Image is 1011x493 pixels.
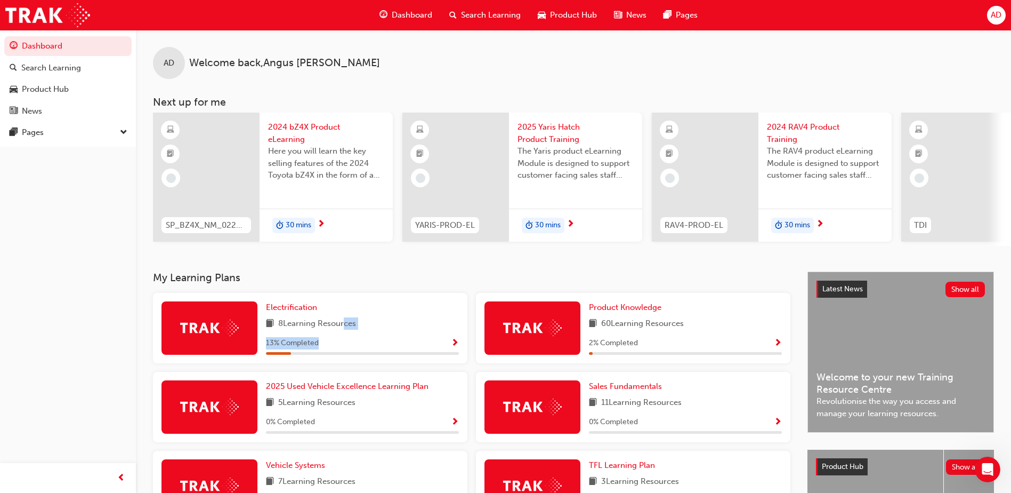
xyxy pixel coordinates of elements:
[589,459,659,472] a: TFL Learning Plan
[666,147,673,161] span: booktick-icon
[665,173,675,183] span: learningRecordVerb_NONE-icon
[816,458,985,475] a: Product HubShow all
[120,126,127,140] span: down-icon
[4,123,132,142] button: Pages
[529,4,605,26] a: car-iconProduct Hub
[816,281,985,298] a: Latest NewsShow all
[286,219,311,232] span: 30 mins
[266,475,274,489] span: book-icon
[987,6,1006,25] button: AD
[589,380,666,393] a: Sales Fundamentals
[807,272,994,433] a: Latest NewsShow allWelcome to your new Training Resource CentreRevolutionise the way you access a...
[136,96,1011,108] h3: Next up for me
[266,460,325,470] span: Vehicle Systems
[774,416,782,429] button: Show Progress
[816,395,985,419] span: Revolutionise the way you access and manage your learning resources.
[589,301,666,314] a: Product Knowledge
[676,9,698,21] span: Pages
[666,123,673,137] span: learningResourceType_ELEARNING-icon
[915,123,923,137] span: learningResourceType_ELEARNING-icon
[266,416,315,428] span: 0 % Completed
[4,58,132,78] a: Search Learning
[774,337,782,350] button: Show Progress
[517,145,634,181] span: The Yaris product eLearning Module is designed to support customer facing sales staff with introd...
[775,219,782,233] span: duration-icon
[4,36,132,56] a: Dashboard
[10,85,18,94] span: car-icon
[416,147,424,161] span: booktick-icon
[915,147,923,161] span: booktick-icon
[10,42,18,51] span: guage-icon
[975,457,1000,482] iframe: Intercom live chat
[605,4,655,26] a: news-iconNews
[10,107,18,116] span: news-icon
[22,126,44,139] div: Pages
[266,337,319,349] span: 13 % Completed
[449,9,457,22] span: search-icon
[21,62,81,74] div: Search Learning
[22,105,42,117] div: News
[392,9,432,21] span: Dashboard
[550,9,597,21] span: Product Hub
[589,475,597,489] span: book-icon
[535,219,561,232] span: 30 mins
[268,121,384,145] span: 2024 bZ4X Product eLearning
[517,121,634,145] span: 2025 Yaris Hatch Product Training
[915,173,924,183] span: learningRecordVerb_NONE-icon
[266,380,433,393] a: 2025 Used Vehicle Excellence Learning Plan
[451,418,459,427] span: Show Progress
[601,396,682,410] span: 11 Learning Resources
[266,459,329,472] a: Vehicle Systems
[589,381,662,391] span: Sales Fundamentals
[503,399,562,415] img: Trak
[266,303,317,312] span: Electrification
[567,220,575,229] span: next-icon
[589,416,638,428] span: 0 % Completed
[767,145,883,181] span: The RAV4 product eLearning Module is designed to support customer facing sales staff with introdu...
[652,113,892,242] a: RAV4-PROD-EL2024 RAV4 Product TrainingThe RAV4 product eLearning Module is designed to support cu...
[266,301,321,314] a: Electrification
[589,396,597,410] span: book-icon
[379,9,387,22] span: guage-icon
[538,9,546,22] span: car-icon
[816,371,985,395] span: Welcome to your new Training Resource Centre
[816,220,824,229] span: next-icon
[266,396,274,410] span: book-icon
[945,282,985,297] button: Show all
[614,9,622,22] span: news-icon
[278,396,355,410] span: 5 Learning Resources
[189,57,380,69] span: Welcome back , Angus [PERSON_NAME]
[276,219,284,233] span: duration-icon
[266,381,428,391] span: 2025 Used Vehicle Excellence Learning Plan
[5,3,90,27] img: Trak
[22,83,69,96] div: Product Hub
[784,219,810,232] span: 30 mins
[601,475,679,489] span: 3 Learning Resources
[278,317,356,331] span: 8 Learning Resources
[461,9,521,21] span: Search Learning
[317,220,325,229] span: next-icon
[774,418,782,427] span: Show Progress
[822,462,863,471] span: Product Hub
[180,320,239,336] img: Trak
[589,303,661,312] span: Product Knowledge
[117,472,125,485] span: prev-icon
[655,4,706,26] a: pages-iconPages
[4,79,132,99] a: Product Hub
[525,219,533,233] span: duration-icon
[268,145,384,181] span: Here you will learn the key selling features of the 2024 Toyota bZ4X in the form of a virtual 6-p...
[441,4,529,26] a: search-iconSearch Learning
[991,9,1001,21] span: AD
[946,459,986,475] button: Show all
[416,173,425,183] span: learningRecordVerb_NONE-icon
[371,4,441,26] a: guage-iconDashboard
[415,219,475,232] span: YARIS-PROD-EL
[10,128,18,138] span: pages-icon
[153,272,790,284] h3: My Learning Plans
[589,460,655,470] span: TFL Learning Plan
[4,101,132,121] a: News
[10,63,17,73] span: search-icon
[4,34,132,123] button: DashboardSearch LearningProduct HubNews
[167,147,174,161] span: booktick-icon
